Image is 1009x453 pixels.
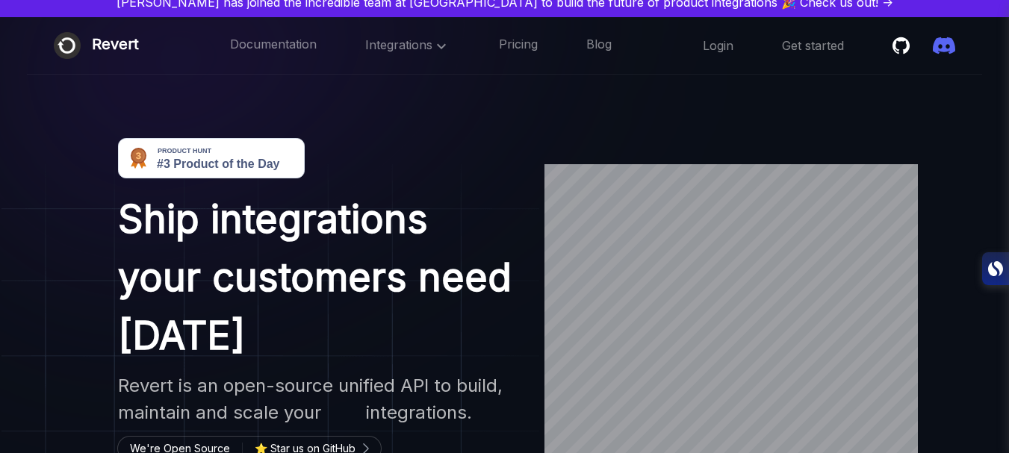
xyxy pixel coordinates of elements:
[499,36,538,55] a: Pricing
[118,372,518,426] h2: Revert is an open-source unified API to build, maintain and scale your integrations.
[118,138,305,178] img: Revert - Open-source unified API to build product integrations | Product Hunt
[586,36,612,55] a: Blog
[892,34,915,57] a: Star revertinc/revert on Github
[118,190,518,365] h1: Ship integrations your customers need [DATE]
[54,32,81,59] img: Revert logo
[782,37,844,54] a: Get started
[230,36,317,55] a: Documentation
[703,37,733,54] a: Login
[365,37,450,52] span: Integrations
[92,32,139,59] div: Revert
